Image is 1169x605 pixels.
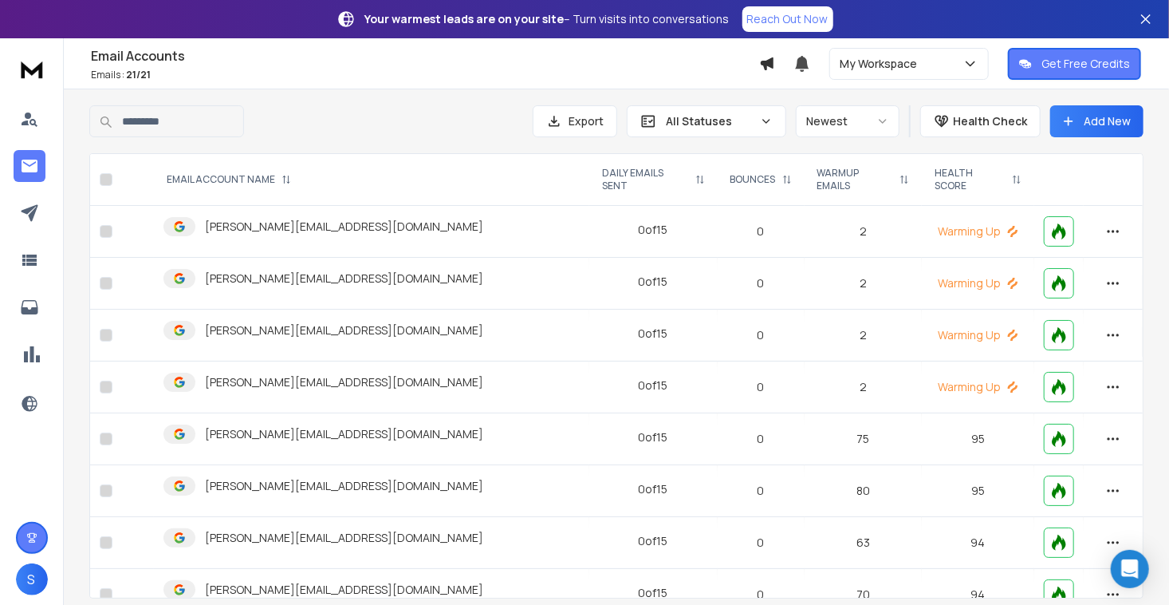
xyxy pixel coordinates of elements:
[205,582,483,598] p: [PERSON_NAME][EMAIL_ADDRESS][DOMAIN_NAME]
[727,483,795,499] p: 0
[205,374,483,390] p: [PERSON_NAME][EMAIL_ADDRESS][DOMAIN_NAME]
[727,223,795,239] p: 0
[205,219,483,235] p: [PERSON_NAME][EMAIL_ADDRESS][DOMAIN_NAME]
[639,378,668,393] div: 0 of 15
[16,54,48,84] img: logo
[91,46,759,65] h1: Email Accounts
[931,223,1025,239] p: Warming Up
[205,478,483,494] p: [PERSON_NAME][EMAIL_ADDRESS][DOMAIN_NAME]
[1008,48,1141,80] button: Get Free Credits
[727,431,795,447] p: 0
[533,105,617,137] button: Export
[805,206,923,258] td: 2
[727,587,795,603] p: 0
[931,275,1025,291] p: Warming Up
[931,379,1025,395] p: Warming Up
[805,465,923,517] td: 80
[727,379,795,395] p: 0
[16,563,48,595] button: S
[639,481,668,497] div: 0 of 15
[922,517,1034,569] td: 94
[639,585,668,601] div: 0 of 15
[935,167,1006,192] p: HEALTH SCORE
[205,530,483,546] p: [PERSON_NAME][EMAIL_ADDRESS][DOMAIN_NAME]
[730,173,776,186] p: BOUNCES
[205,271,483,287] p: [PERSON_NAME][EMAIL_ADDRESS][DOMAIN_NAME]
[805,362,923,413] td: 2
[167,173,291,186] div: EMAIL ACCOUNT NAME
[602,167,689,192] p: DAILY EMAILS SENT
[1111,550,1149,588] div: Open Intercom Messenger
[817,167,894,192] p: WARMUP EMAILS
[796,105,899,137] button: Newest
[805,517,923,569] td: 63
[205,426,483,442] p: [PERSON_NAME][EMAIL_ADDRESS][DOMAIN_NAME]
[639,274,668,290] div: 0 of 15
[742,6,833,32] a: Reach Out Now
[639,533,668,549] div: 0 of 15
[922,413,1034,465] td: 95
[953,113,1027,129] p: Health Check
[805,310,923,362] td: 2
[727,327,795,343] p: 0
[727,535,795,551] p: 0
[91,69,759,81] p: Emails :
[666,113,754,129] p: All Statuses
[727,275,795,291] p: 0
[747,11,829,27] p: Reach Out Now
[1041,56,1130,72] p: Get Free Credits
[920,105,1041,137] button: Health Check
[126,68,151,81] span: 21 / 21
[639,326,668,342] div: 0 of 15
[805,258,923,310] td: 2
[365,11,730,27] p: – Turn visits into conversations
[931,327,1025,343] p: Warming Up
[205,322,483,338] p: [PERSON_NAME][EMAIL_ADDRESS][DOMAIN_NAME]
[805,413,923,465] td: 75
[639,222,668,238] div: 0 of 15
[365,11,565,26] strong: Your warmest leads are on your site
[840,56,923,72] p: My Workspace
[639,429,668,445] div: 0 of 15
[922,465,1034,517] td: 95
[1050,105,1143,137] button: Add New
